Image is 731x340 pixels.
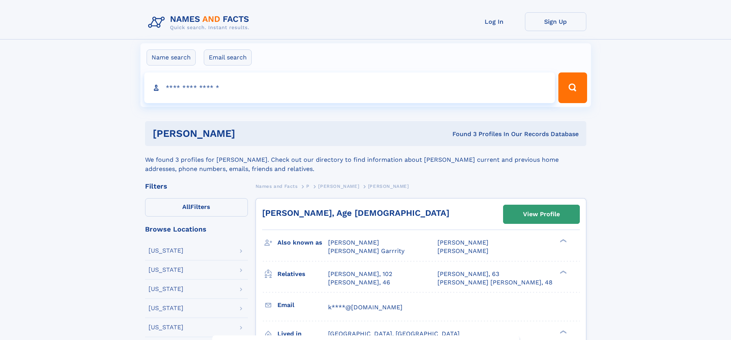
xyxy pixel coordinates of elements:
[306,184,310,189] span: P
[149,286,183,292] div: [US_STATE]
[145,183,248,190] div: Filters
[153,129,344,138] h1: [PERSON_NAME]
[525,12,586,31] a: Sign Up
[149,324,183,330] div: [US_STATE]
[368,184,409,189] span: [PERSON_NAME]
[558,329,567,334] div: ❯
[437,239,488,246] span: [PERSON_NAME]
[464,12,525,31] a: Log In
[318,181,359,191] a: [PERSON_NAME]
[306,181,310,191] a: P
[523,205,560,223] div: View Profile
[328,270,392,278] a: [PERSON_NAME], 102
[344,130,579,138] div: Found 3 Profiles In Our Records Database
[149,305,183,311] div: [US_STATE]
[437,278,553,287] a: [PERSON_NAME] [PERSON_NAME], 48
[558,238,567,243] div: ❯
[145,12,256,33] img: Logo Names and Facts
[256,181,298,191] a: Names and Facts
[503,205,579,223] a: View Profile
[145,226,248,233] div: Browse Locations
[182,203,190,210] span: All
[437,270,499,278] a: [PERSON_NAME], 63
[318,184,359,189] span: [PERSON_NAME]
[204,49,252,66] label: Email search
[147,49,196,66] label: Name search
[262,208,449,218] a: [PERSON_NAME], Age [DEMOGRAPHIC_DATA]
[328,278,390,287] a: [PERSON_NAME], 46
[277,268,328,281] h3: Relatives
[145,198,248,217] label: Filters
[328,247,404,255] span: [PERSON_NAME] Garrrity
[437,247,488,255] span: [PERSON_NAME]
[277,236,328,249] h3: Also known as
[328,239,379,246] span: [PERSON_NAME]
[149,248,183,254] div: [US_STATE]
[328,330,460,337] span: [GEOGRAPHIC_DATA], [GEOGRAPHIC_DATA]
[558,72,587,103] button: Search Button
[144,72,555,103] input: search input
[149,267,183,273] div: [US_STATE]
[558,269,567,274] div: ❯
[145,146,586,174] div: We found 3 profiles for [PERSON_NAME]. Check out our directory to find information about [PERSON_...
[277,299,328,312] h3: Email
